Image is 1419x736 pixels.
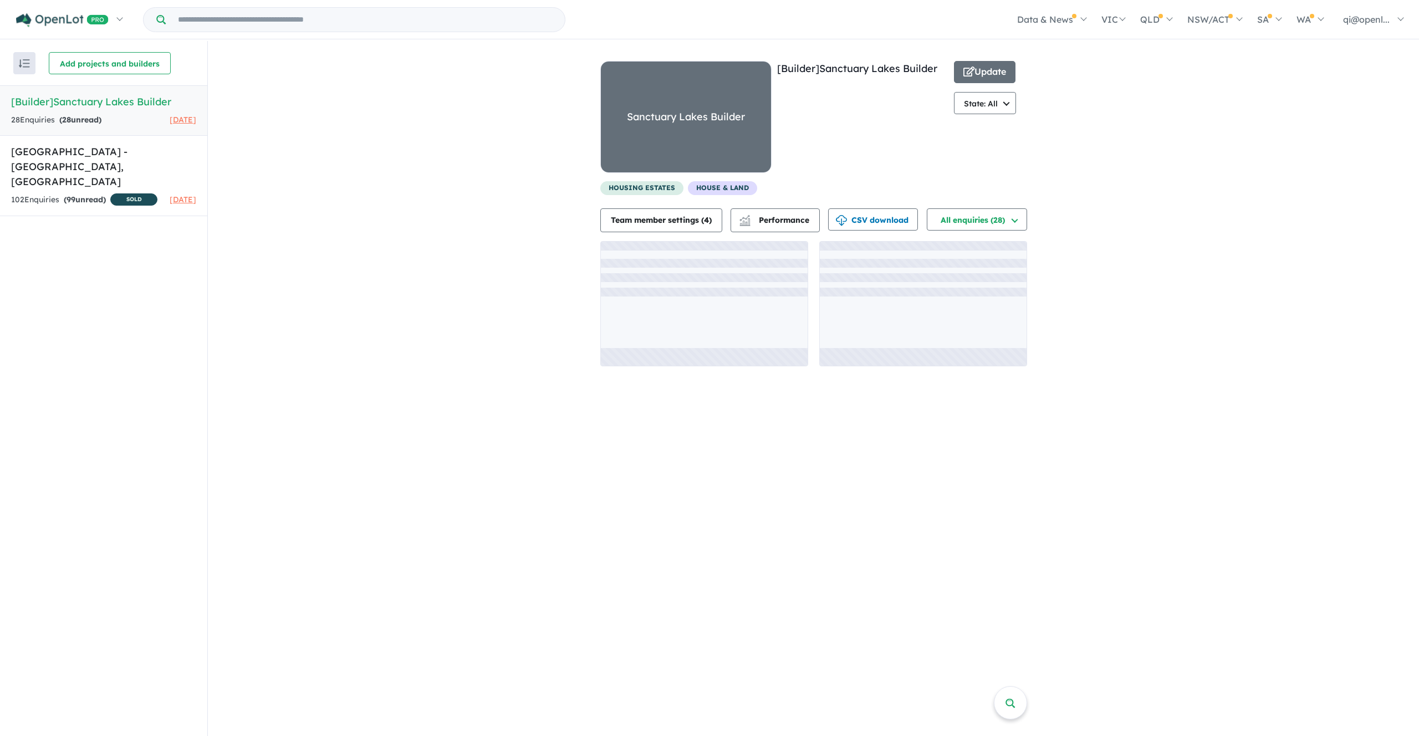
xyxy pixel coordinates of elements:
[731,208,820,232] button: Performance
[954,61,1015,83] button: Update
[11,94,196,109] h5: [Builder] Sanctuary Lakes Builder
[688,181,757,195] span: House & Land
[62,115,71,125] span: 28
[828,208,918,231] button: CSV download
[739,215,749,221] img: line-chart.svg
[64,195,106,205] strong: ( unread)
[954,92,1017,114] button: State: All
[600,181,683,195] span: housing estates
[11,144,196,189] h5: [GEOGRAPHIC_DATA] - [GEOGRAPHIC_DATA] , [GEOGRAPHIC_DATA]
[16,13,109,27] img: Openlot PRO Logo White
[600,61,772,181] a: Sanctuary Lakes Builder
[704,215,709,225] span: 4
[836,215,847,226] img: download icon
[600,208,722,232] button: Team member settings (4)
[49,52,171,74] button: Add projects and builders
[627,109,745,126] div: Sanctuary Lakes Builder
[1343,14,1390,25] span: qi@openl...
[19,59,30,68] img: sort.svg
[170,195,196,205] span: [DATE]
[741,215,809,225] span: Performance
[777,62,937,75] a: [Builder]Sanctuary Lakes Builder
[110,193,157,206] span: SOLD
[170,115,196,125] span: [DATE]
[59,115,101,125] strong: ( unread)
[927,208,1027,231] button: All enquiries (28)
[739,218,751,226] img: bar-chart.svg
[168,8,563,32] input: Try estate name, suburb, builder or developer
[11,114,101,127] div: 28 Enquir ies
[11,193,157,207] div: 102 Enquir ies
[67,195,75,205] span: 99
